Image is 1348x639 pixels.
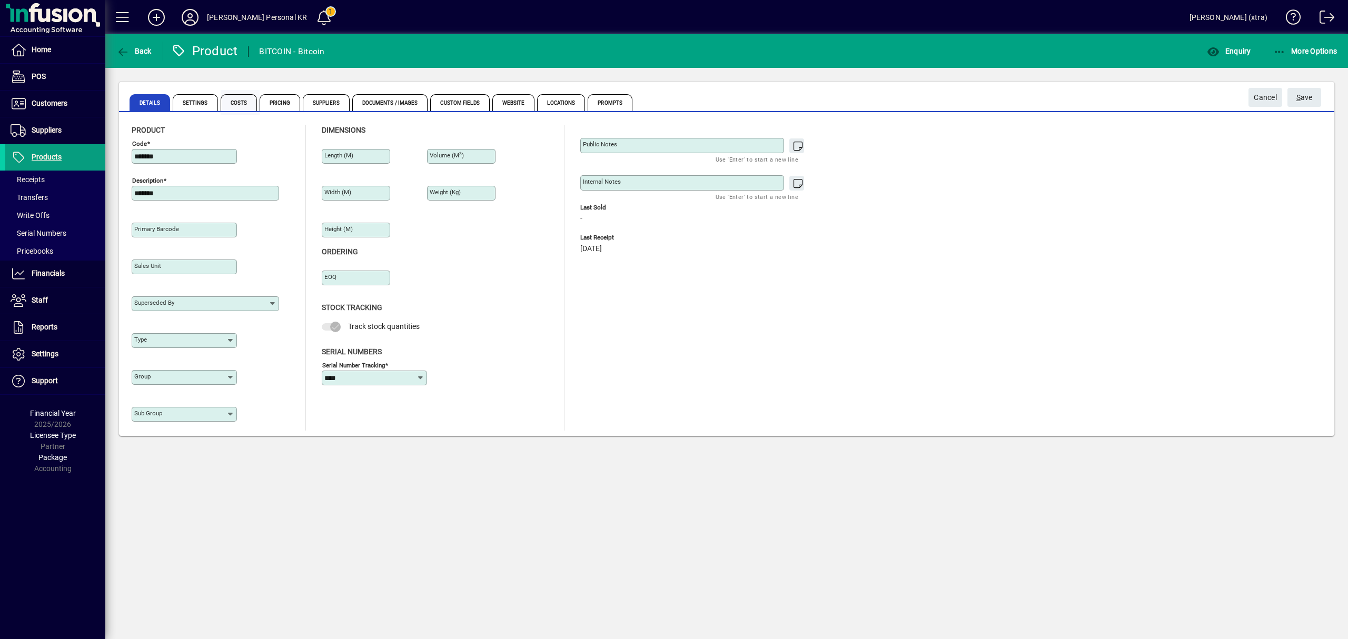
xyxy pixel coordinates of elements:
button: Cancel [1248,88,1282,107]
button: Back [114,42,154,61]
span: Home [32,45,51,54]
mat-label: Code [132,140,147,147]
span: Locations [537,94,585,111]
span: Licensee Type [30,431,76,440]
a: Reports [5,314,105,341]
span: Custom Fields [430,94,489,111]
mat-label: Public Notes [583,141,617,148]
span: Costs [221,94,257,111]
span: Settings [32,350,58,358]
span: Suppliers [303,94,350,111]
span: ave [1296,89,1313,106]
span: Staff [32,296,48,304]
a: Transfers [5,188,105,206]
div: Product [171,43,238,59]
button: More Options [1271,42,1340,61]
span: Suppliers [32,126,62,134]
span: Package [38,453,67,462]
a: POS [5,64,105,90]
button: Enquiry [1204,42,1253,61]
span: Write Offs [11,211,49,219]
mat-label: Type [134,336,147,343]
span: Dimensions [322,126,365,134]
span: - [580,214,582,223]
span: Details [130,94,170,111]
a: Support [5,368,105,394]
mat-label: EOQ [324,273,336,281]
span: Back [116,47,152,55]
mat-label: Width (m) [324,188,351,196]
a: Home [5,37,105,63]
span: Settings [173,94,218,111]
a: Pricebooks [5,242,105,260]
span: Documents / Images [352,94,428,111]
span: Enquiry [1207,47,1251,55]
span: More Options [1273,47,1337,55]
a: Receipts [5,171,105,188]
a: Logout [1312,2,1335,36]
div: BITCOIN - Bitcoin [259,43,324,60]
mat-label: Weight (Kg) [430,188,461,196]
mat-label: Height (m) [324,225,353,233]
span: Product [132,126,165,134]
mat-label: Description [132,177,163,184]
span: Financials [32,269,65,277]
span: Track stock quantities [348,322,420,331]
span: Prompts [588,94,632,111]
span: Last Sold [580,204,738,211]
span: Customers [32,99,67,107]
a: Write Offs [5,206,105,224]
mat-label: Volume (m ) [430,152,464,159]
span: Receipts [11,175,45,184]
a: Suppliers [5,117,105,144]
span: Financial Year [30,409,76,417]
div: [PERSON_NAME] Personal KR [207,9,307,26]
mat-hint: Use 'Enter' to start a new line [716,191,798,203]
span: S [1296,93,1301,102]
a: Serial Numbers [5,224,105,242]
span: Last Receipt [580,234,738,241]
mat-label: Superseded by [134,299,174,306]
a: Customers [5,91,105,117]
span: Cancel [1254,89,1277,106]
span: Pricing [260,94,300,111]
mat-label: Internal Notes [583,178,621,185]
span: Website [492,94,535,111]
span: POS [32,72,46,81]
button: Profile [173,8,207,27]
app-page-header-button: Back [105,42,163,61]
mat-label: Sales unit [134,262,161,269]
span: [DATE] [580,245,602,253]
button: Save [1287,88,1321,107]
span: Transfers [11,193,48,202]
span: Serial Numbers [11,229,66,237]
a: Staff [5,287,105,314]
mat-label: Sub group [134,410,162,417]
a: Financials [5,261,105,287]
button: Add [140,8,173,27]
mat-label: Serial Number tracking [322,361,385,368]
span: Ordering [322,247,358,256]
sup: 3 [459,151,462,156]
a: Knowledge Base [1278,2,1301,36]
span: Pricebooks [11,247,53,255]
mat-hint: Use 'Enter' to start a new line [716,153,798,165]
span: Reports [32,323,57,331]
span: Stock Tracking [322,303,382,312]
mat-label: Length (m) [324,152,353,159]
span: Serial Numbers [322,347,382,356]
span: Products [32,153,62,161]
div: [PERSON_NAME] (xtra) [1190,9,1268,26]
a: Settings [5,341,105,367]
mat-label: Primary barcode [134,225,179,233]
mat-label: Group [134,373,151,380]
span: Support [32,376,58,385]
